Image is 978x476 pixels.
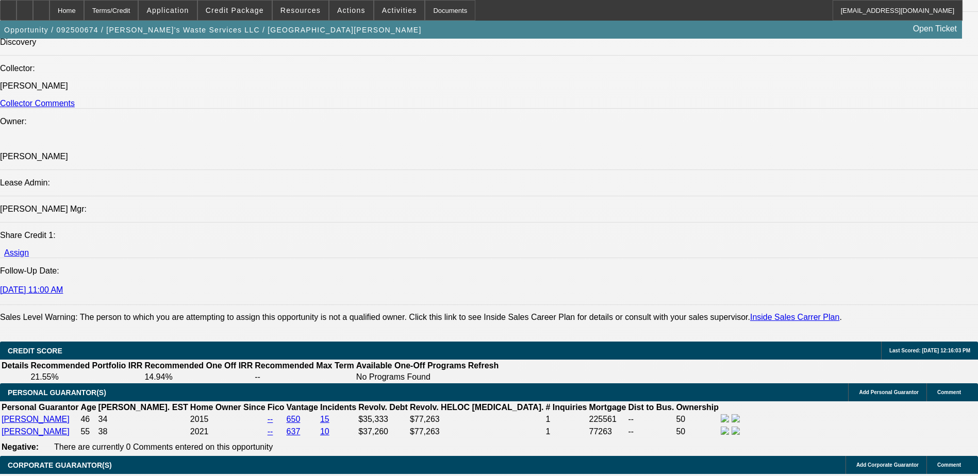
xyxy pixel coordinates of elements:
td: 1 [545,426,587,437]
button: Actions [329,1,373,20]
a: 10 [320,427,329,436]
span: Actions [337,6,366,14]
img: facebook-icon.png [721,414,729,422]
td: 38 [98,426,189,437]
span: Add Personal Guarantor [859,389,919,395]
span: Comment [937,462,961,468]
a: [PERSON_NAME] [2,427,70,436]
a: 15 [320,415,329,423]
button: Activities [374,1,425,20]
th: Refresh [468,361,500,371]
span: PERSONAL GUARANTOR(S) [8,388,106,397]
td: $77,263 [409,426,544,437]
td: 34 [98,414,189,425]
td: $77,263 [409,414,544,425]
b: Incidents [320,403,356,412]
b: Ownership [676,403,719,412]
b: Revolv. HELOC [MEDICAL_DATA]. [410,403,544,412]
a: Open Ticket [909,20,961,38]
th: Details [1,361,29,371]
button: Resources [273,1,328,20]
span: 2015 [190,415,209,423]
td: 50 [675,414,719,425]
td: 46 [80,414,96,425]
td: 21.55% [30,372,143,382]
td: $35,333 [358,414,408,425]
b: Negative: [2,443,39,451]
b: Mortgage [589,403,626,412]
b: Home Owner Since [190,403,266,412]
td: -- [628,426,675,437]
td: $37,260 [358,426,408,437]
th: Recommended Portfolio IRR [30,361,143,371]
a: 650 [287,415,301,423]
td: 1 [545,414,587,425]
span: Credit Package [206,6,264,14]
b: Personal Guarantor [2,403,78,412]
span: Resources [280,6,321,14]
b: # Inquiries [545,403,587,412]
b: Vantage [287,403,318,412]
td: 77263 [589,426,627,437]
a: Inside Sales Carrer Plan [750,313,839,321]
th: Available One-Off Programs [356,361,467,371]
a: Assign [4,248,29,257]
img: linkedin-icon.png [732,427,740,435]
span: Comment [937,389,961,395]
a: [PERSON_NAME] [2,415,70,423]
button: Credit Package [198,1,272,20]
span: CREDIT SCORE [8,347,62,355]
span: Application [146,6,189,14]
b: Age [80,403,96,412]
span: CORPORATE GUARANTOR(S) [8,461,112,469]
b: [PERSON_NAME]. EST [98,403,188,412]
b: Revolv. Debt [358,403,408,412]
span: Opportunity / 092500674 / [PERSON_NAME]'s Waste Services LLC / [GEOGRAPHIC_DATA][PERSON_NAME] [4,26,422,34]
td: No Programs Found [356,372,467,382]
td: 225561 [589,414,627,425]
span: Last Scored: [DATE] 12:16:03 PM [889,348,970,353]
label: The person to which you are attempting to assign this opportunity is not a qualified owner. Click... [80,313,842,321]
img: facebook-icon.png [721,427,729,435]
span: Add Corporate Guarantor [856,462,919,468]
a: -- [268,415,273,423]
th: Recommended Max Term [254,361,355,371]
img: linkedin-icon.png [732,414,740,422]
span: Activities [382,6,417,14]
td: 55 [80,426,96,437]
td: -- [254,372,355,382]
span: 2021 [190,427,209,436]
th: Recommended One Off IRR [144,361,253,371]
td: -- [628,414,675,425]
a: -- [268,427,273,436]
a: 637 [287,427,301,436]
b: Fico [268,403,285,412]
span: There are currently 0 Comments entered on this opportunity [54,443,273,451]
button: Application [139,1,196,20]
td: 50 [675,426,719,437]
td: 14.94% [144,372,253,382]
b: Dist to Bus. [628,403,674,412]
